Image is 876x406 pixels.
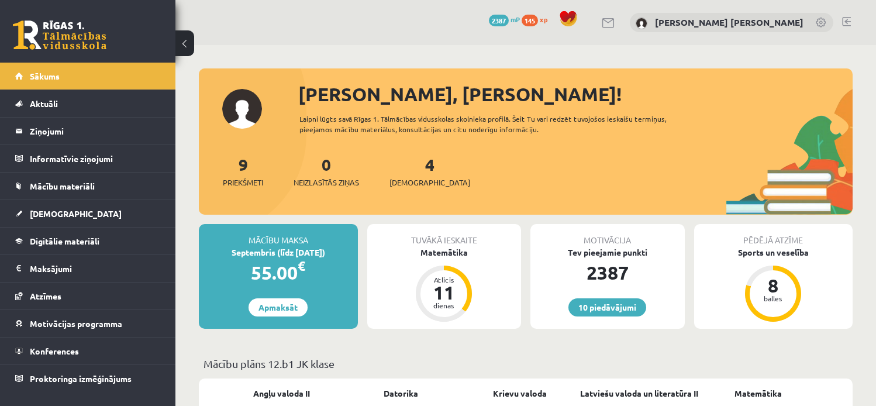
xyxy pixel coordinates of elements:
[30,291,61,301] span: Atzīmes
[655,16,803,28] a: [PERSON_NAME] [PERSON_NAME]
[30,255,161,282] legend: Maksājumi
[522,15,553,24] a: 145 xp
[694,224,853,246] div: Pēdējā atzīme
[530,224,685,246] div: Motivācija
[30,236,99,246] span: Digitālie materiāli
[30,373,132,384] span: Proktoringa izmēģinājums
[30,318,122,329] span: Motivācijas programma
[298,257,305,274] span: €
[30,208,122,219] span: [DEMOGRAPHIC_DATA]
[298,80,853,108] div: [PERSON_NAME], [PERSON_NAME]!
[426,302,461,309] div: dienas
[636,18,647,29] img: Anželika Evartovska
[530,259,685,287] div: 2387
[530,246,685,259] div: Tev pieejamie punkti
[15,118,161,144] a: Ziņojumi
[249,298,308,316] a: Apmaksāt
[199,224,358,246] div: Mācību maksa
[756,276,791,295] div: 8
[294,154,359,188] a: 0Neizlasītās ziņas
[694,246,853,259] div: Sports un veselība
[389,154,470,188] a: 4[DEMOGRAPHIC_DATA]
[540,15,547,24] span: xp
[15,365,161,392] a: Proktoringa izmēģinājums
[199,246,358,259] div: Septembris (līdz [DATE])
[756,295,791,302] div: balles
[15,173,161,199] a: Mācību materiāli
[367,246,522,259] div: Matemātika
[367,224,522,246] div: Tuvākā ieskaite
[489,15,520,24] a: 2387 mP
[15,63,161,90] a: Sākums
[30,98,58,109] span: Aktuāli
[389,177,470,188] span: [DEMOGRAPHIC_DATA]
[223,154,263,188] a: 9Priekšmeti
[15,283,161,309] a: Atzīmes
[30,145,161,172] legend: Informatīvie ziņojumi
[511,15,520,24] span: mP
[694,246,853,324] a: Sports un veselība 8 balles
[426,276,461,283] div: Atlicis
[489,15,509,26] span: 2387
[522,15,538,26] span: 145
[199,259,358,287] div: 55.00
[15,228,161,254] a: Digitālie materiāli
[15,255,161,282] a: Maksājumi
[30,118,161,144] legend: Ziņojumi
[580,387,698,400] a: Latviešu valoda un literatūra II
[734,387,782,400] a: Matemātika
[426,283,461,302] div: 11
[15,310,161,337] a: Motivācijas programma
[15,338,161,364] a: Konferences
[15,200,161,227] a: [DEMOGRAPHIC_DATA]
[30,346,79,356] span: Konferences
[384,387,418,400] a: Datorika
[15,145,161,172] a: Informatīvie ziņojumi
[13,20,106,50] a: Rīgas 1. Tālmācības vidusskola
[493,387,547,400] a: Krievu valoda
[204,356,848,371] p: Mācību plāns 12.b1 JK klase
[294,177,359,188] span: Neizlasītās ziņas
[30,181,95,191] span: Mācību materiāli
[15,90,161,117] a: Aktuāli
[568,298,646,316] a: 10 piedāvājumi
[223,177,263,188] span: Priekšmeti
[367,246,522,324] a: Matemātika Atlicis 11 dienas
[30,71,60,81] span: Sākums
[253,387,310,400] a: Angļu valoda II
[299,113,692,135] div: Laipni lūgts savā Rīgas 1. Tālmācības vidusskolas skolnieka profilā. Šeit Tu vari redzēt tuvojošo...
